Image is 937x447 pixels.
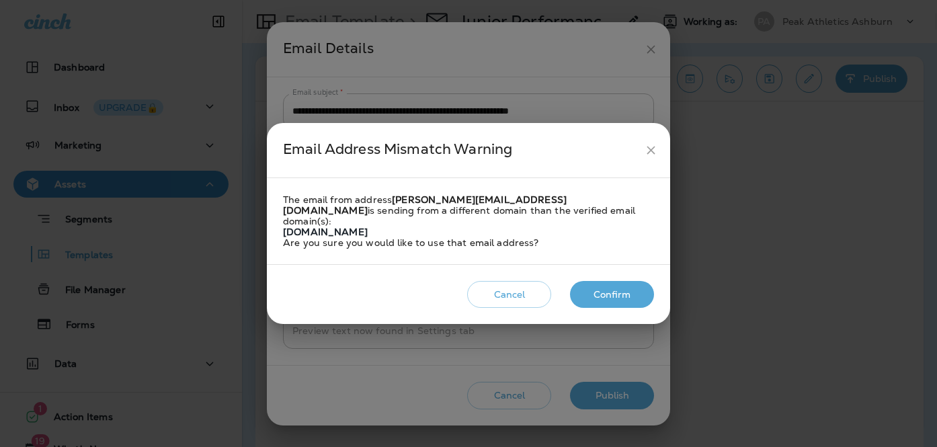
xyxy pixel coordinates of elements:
div: The email from address is sending from a different domain than the verified email domain(s): Are ... [283,194,654,248]
strong: [PERSON_NAME][EMAIL_ADDRESS][DOMAIN_NAME] [283,194,567,216]
button: Cancel [467,281,551,309]
strong: [DOMAIN_NAME] [283,226,368,238]
button: Confirm [570,281,654,309]
button: close [639,138,663,163]
div: Email Address Mismatch Warning [283,138,639,163]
